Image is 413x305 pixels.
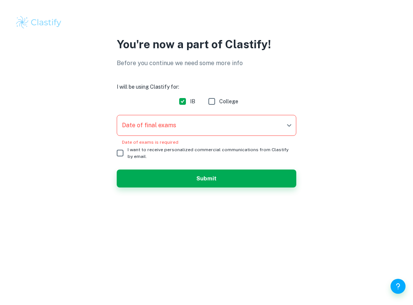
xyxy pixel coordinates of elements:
span: IB [190,97,195,106]
span: I want to receive personalized commercial communications from Clastify by email. [128,146,290,160]
button: Help and Feedback [391,279,406,294]
button: Submit [117,170,296,187]
span: College [219,97,238,106]
p: You're now a part of Clastify! [117,36,296,53]
p: Before you continue we need some more info [117,59,296,68]
p: Date of exams is required [122,139,291,146]
img: Clastify logo [15,15,62,30]
h6: I will be using Clastify for: [117,83,296,91]
a: Clastify logo [15,15,398,30]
